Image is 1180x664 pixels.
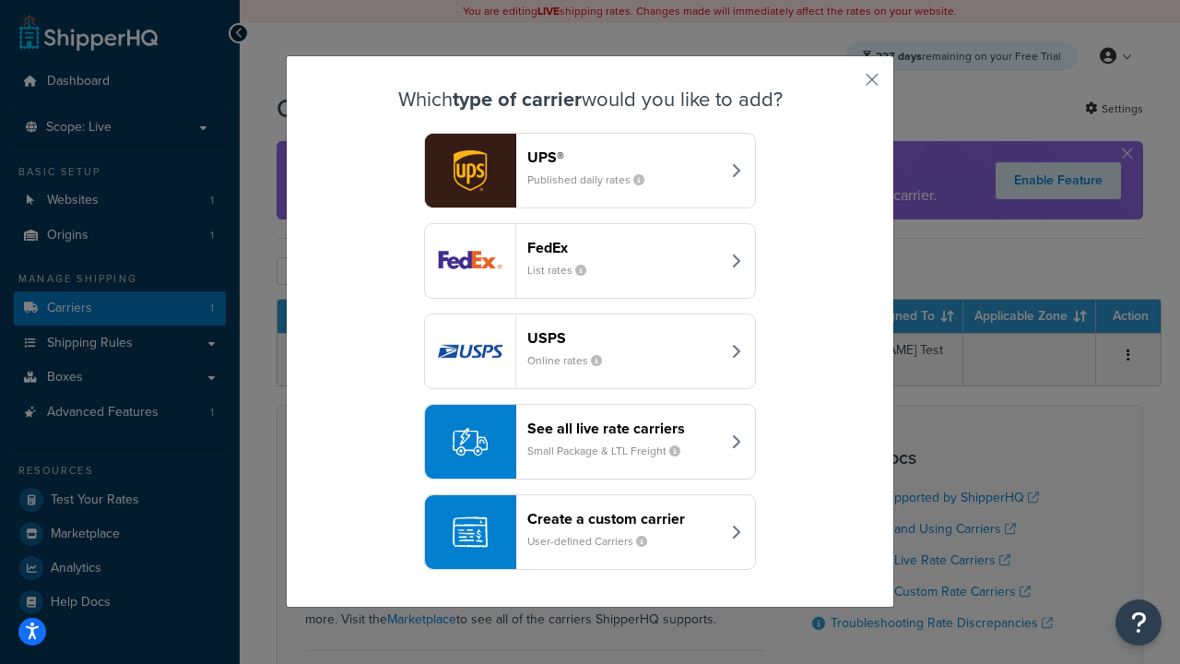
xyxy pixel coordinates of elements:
button: usps logoUSPSOnline rates [424,314,756,389]
header: FedEx [527,239,720,256]
strong: type of carrier [453,84,582,114]
button: fedEx logoFedExList rates [424,223,756,299]
img: fedEx logo [425,224,515,298]
img: ups logo [425,134,515,207]
header: USPS [527,329,720,347]
button: Open Resource Center [1115,599,1162,646]
small: List rates [527,262,601,279]
small: Published daily rates [527,172,659,188]
header: UPS® [527,148,720,166]
img: icon-carrier-liverate-becf4550.svg [453,424,488,459]
img: icon-carrier-custom-c93b8a24.svg [453,515,488,550]
button: See all live rate carriersSmall Package & LTL Freight [424,404,756,480]
header: See all live rate carriers [527,420,720,437]
button: Create a custom carrierUser-defined Carriers [424,494,756,570]
small: User-defined Carriers [527,533,662,550]
small: Small Package & LTL Freight [527,443,695,459]
button: ups logoUPS®Published daily rates [424,133,756,208]
img: usps logo [425,314,515,388]
h3: Which would you like to add? [333,89,847,111]
header: Create a custom carrier [527,510,720,528]
small: Online rates [527,352,617,369]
